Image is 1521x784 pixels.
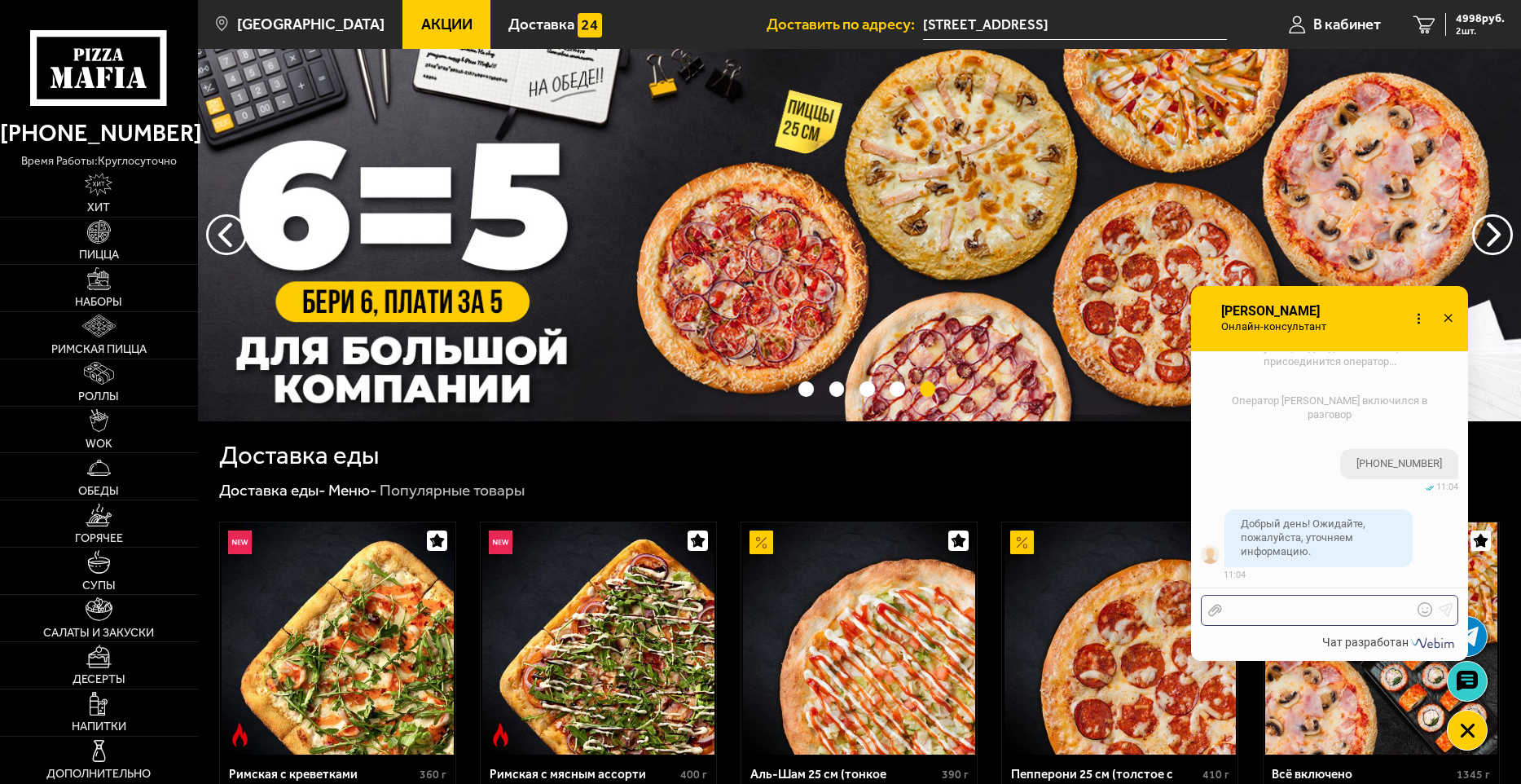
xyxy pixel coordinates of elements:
[859,381,875,397] button: точки переключения
[78,391,119,403] span: Роллы
[1004,522,1237,755] img: Пепперони 25 см (толстое с сыром)
[923,10,1227,40] input: Ваш адрес доставки
[82,580,116,592] span: Супы
[206,214,247,255] button: следующий
[920,381,935,397] button: точки переключения
[219,481,326,500] a: Доставка еды-
[508,17,574,33] span: Доставка
[942,768,969,782] span: 390 г
[1313,17,1381,33] span: В кабинет
[229,767,416,782] div: Римская с креветками
[219,443,379,468] h1: Доставка еды
[79,249,119,261] span: Пицца
[1322,636,1457,649] a: Чат разработан
[73,674,125,685] span: Десерты
[1220,304,1336,319] span: [PERSON_NAME]
[87,202,110,214] span: Хит
[923,10,1227,40] span: Чугунная улица, 36
[46,769,151,780] span: Дополнительно
[237,17,385,33] span: [GEOGRAPHIC_DATA]
[75,297,122,308] span: Наборы
[228,531,252,554] img: Новинка
[1202,768,1229,782] span: 410 г
[420,768,446,782] span: 360 г
[1224,570,1246,580] span: 11:04
[1201,545,1220,564] img: visitor_avatar_default.png
[578,13,601,37] img: 15daf4d41897b9f0e9f617042186c801.svg
[490,767,677,782] div: Римская с мясным ассорти
[482,522,714,755] img: Римская с мясным ассорти
[1436,482,1458,492] span: 11:04
[1457,768,1490,782] span: 1345 г
[1230,341,1430,368] span: Пожалуйста, подождите немного, к Вам присоединится оператор...
[43,628,154,639] span: Салаты и закуски
[1456,26,1505,36] span: 2 шт.
[1232,394,1427,421] span: Оператор [PERSON_NAME] включился в разговор
[489,531,512,554] img: Новинка
[750,531,773,554] img: Акционный
[380,480,525,500] div: Популярные товары
[51,344,147,355] span: Римская пицца
[1472,214,1513,255] button: предыдущий
[1220,320,1336,333] span: Онлайн-консультант
[72,721,126,733] span: Напитки
[1456,13,1505,24] span: 4998 руб.
[829,381,845,397] button: точки переключения
[1356,457,1442,471] span: [PHONE_NUMBER]
[489,723,512,747] img: Острое блюдо
[228,723,252,747] img: Острое блюдо
[1002,522,1237,755] a: АкционныйПепперони 25 см (толстое с сыром)
[890,381,905,397] button: точки переключения
[741,522,977,755] a: АкционныйАль-Шам 25 см (тонкое тесто)
[220,522,455,755] a: НовинкаОстрое блюдоРимская с креветками
[328,481,377,500] a: Меню-
[222,522,454,755] img: Римская с креветками
[743,522,975,755] img: Аль-Шам 25 см (тонкое тесто)
[798,381,814,397] button: точки переключения
[1241,518,1365,557] span: Добрый день! Ожидайте, пожалуйста, уточняем информацию.
[421,17,473,33] span: Акции
[767,17,923,33] span: Доставить по адресу:
[481,522,716,755] a: НовинкаОстрое блюдоРимская с мясным ассорти
[86,438,112,450] span: WOK
[1010,531,1034,554] img: Акционный
[680,768,707,782] span: 400 г
[78,486,119,497] span: Обеды
[1272,767,1453,782] div: Всё включено
[75,533,123,544] span: Горячее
